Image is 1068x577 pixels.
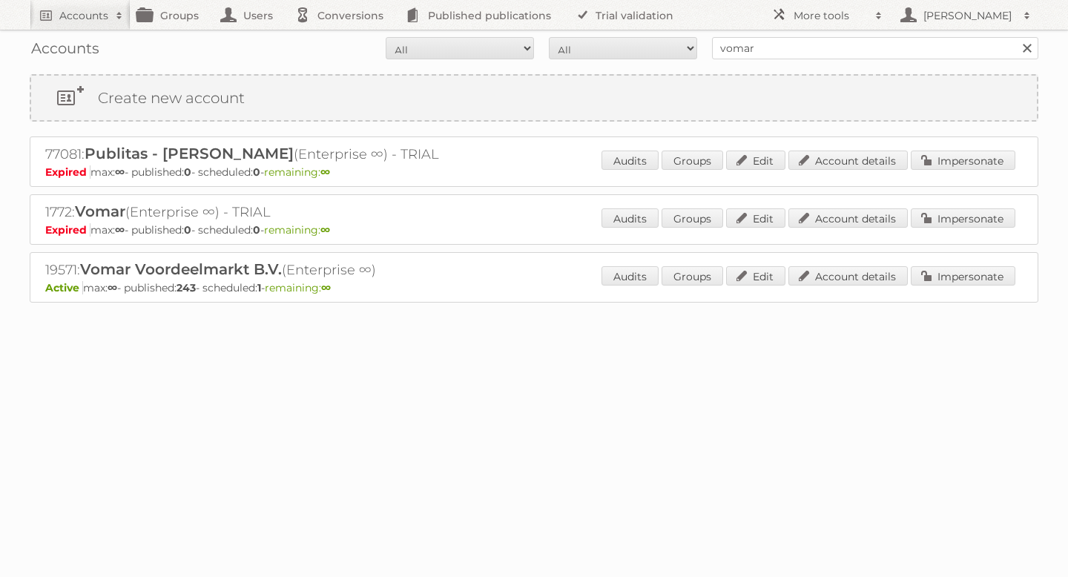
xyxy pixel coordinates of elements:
strong: 1 [257,281,261,294]
strong: 0 [253,165,260,179]
a: Groups [662,208,723,228]
a: Audits [601,208,659,228]
span: remaining: [264,223,330,237]
a: Edit [726,266,785,286]
h2: 1772: (Enterprise ∞) - TRIAL [45,202,564,222]
strong: ∞ [115,165,125,179]
span: Vomar [75,202,125,220]
a: Account details [788,266,908,286]
h2: Accounts [59,8,108,23]
a: Account details [788,151,908,170]
a: Edit [726,208,785,228]
strong: ∞ [115,223,125,237]
a: Groups [662,266,723,286]
strong: ∞ [320,165,330,179]
strong: 243 [177,281,196,294]
span: remaining: [265,281,331,294]
strong: 0 [253,223,260,237]
p: max: - published: - scheduled: - [45,165,1023,179]
strong: 0 [184,223,191,237]
a: Impersonate [911,151,1015,170]
strong: 0 [184,165,191,179]
span: Active [45,281,83,294]
span: Vomar Voordeelmarkt B.V. [80,260,282,278]
a: Audits [601,266,659,286]
a: Impersonate [911,266,1015,286]
a: Create new account [31,76,1037,120]
h2: [PERSON_NAME] [920,8,1016,23]
strong: ∞ [320,223,330,237]
span: Expired [45,165,90,179]
h2: 19571: (Enterprise ∞) [45,260,564,280]
strong: ∞ [321,281,331,294]
a: Account details [788,208,908,228]
a: Groups [662,151,723,170]
span: remaining: [264,165,330,179]
p: max: - published: - scheduled: - [45,223,1023,237]
p: max: - published: - scheduled: - [45,281,1023,294]
h2: More tools [794,8,868,23]
span: Expired [45,223,90,237]
a: Impersonate [911,208,1015,228]
strong: ∞ [108,281,117,294]
a: Edit [726,151,785,170]
a: Audits [601,151,659,170]
span: Publitas - [PERSON_NAME] [85,145,294,162]
h2: 77081: (Enterprise ∞) - TRIAL [45,145,564,164]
